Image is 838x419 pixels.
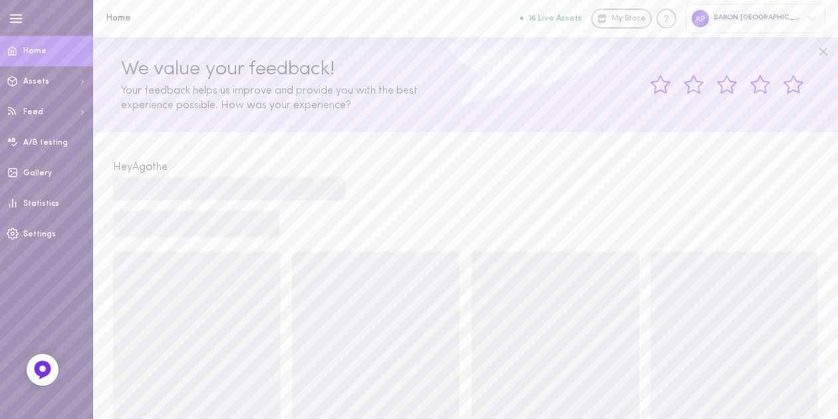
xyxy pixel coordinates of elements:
span: Assets [23,78,49,86]
img: Feedback Button [33,360,53,380]
span: Your feedback helps us improve and provide you with the best experience possible. How was your ex... [121,86,418,111]
div: Knowledge center [656,9,676,29]
span: Feed [23,108,43,116]
span: Hey Agathe [113,162,168,173]
a: My Store [591,9,652,29]
span: Statistics [23,200,59,208]
span: Gallery [23,169,52,177]
span: We value your feedback! [121,59,335,80]
button: 16 Live Assets [520,14,582,23]
h1: Home [106,13,325,23]
span: Settings [23,230,56,238]
span: Home [23,47,47,55]
div: SABON [GEOGRAPHIC_DATA] [686,4,825,33]
a: 16 Live Assets [520,14,591,23]
span: My Store [611,13,646,25]
span: A/B testing [23,139,68,147]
